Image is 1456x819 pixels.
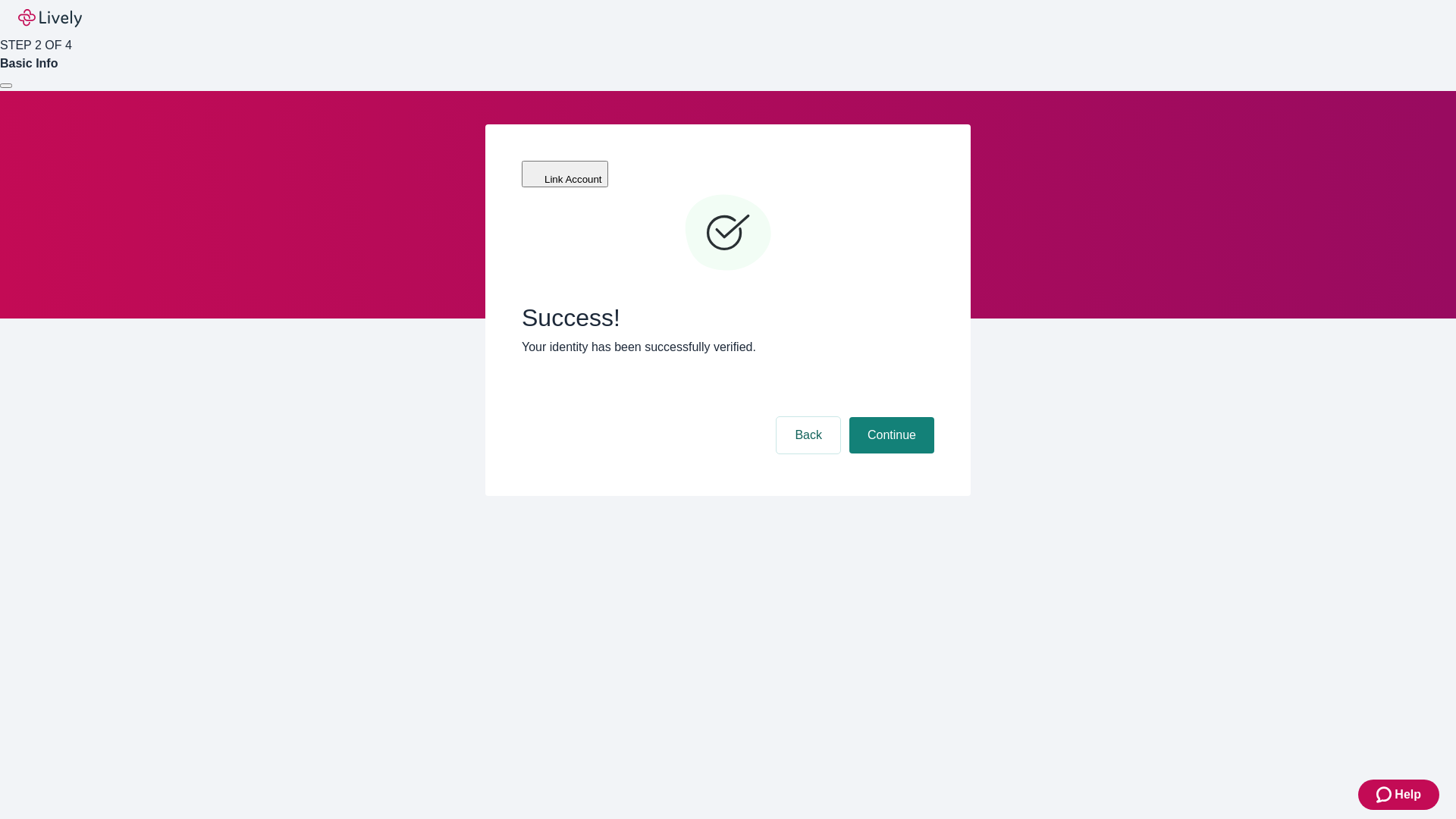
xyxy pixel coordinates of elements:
button: Continue [849,417,934,453]
svg: Zendesk support icon [1376,786,1395,804]
button: Link Account [522,161,608,187]
svg: Checkmark icon [682,188,773,279]
span: Help [1395,786,1421,804]
button: Back [777,417,840,453]
img: Lively [18,9,82,27]
button: Zendesk support iconHelp [1358,780,1439,810]
p: Your identity has been successfully verified. [522,338,934,356]
span: Success! [522,303,934,332]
